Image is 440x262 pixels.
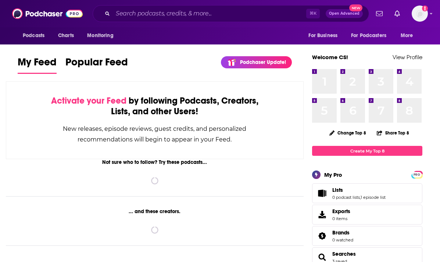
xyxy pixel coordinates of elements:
div: by following Podcasts, Creators, Lists, and other Users! [43,96,266,117]
span: Exports [315,209,329,220]
div: ... and these creators. [6,208,304,215]
button: open menu [18,29,54,43]
span: Exports [332,208,350,215]
button: open menu [303,29,347,43]
button: Share Top 8 [376,126,409,140]
button: open menu [346,29,397,43]
span: Brands [332,229,350,236]
span: Monitoring [87,30,113,41]
svg: Add a profile image [422,6,428,11]
span: Activate your Feed [51,95,126,106]
input: Search podcasts, credits, & more... [113,8,306,19]
span: Brands [312,226,422,246]
a: Charts [53,29,78,43]
a: 0 watched [332,237,353,243]
div: New releases, episode reviews, guest credits, and personalized recommendations will begin to appe... [43,123,266,145]
span: Podcasts [23,30,44,41]
a: 0 podcast lists [332,195,360,200]
span: Charts [58,30,74,41]
span: For Business [308,30,337,41]
button: Open AdvancedNew [326,9,363,18]
div: My Pro [324,171,342,178]
a: Show notifications dropdown [391,7,403,20]
button: open menu [396,29,422,43]
span: PRO [412,172,421,177]
a: Brands [315,231,329,241]
span: Logged in as collectedstrategies [412,6,428,22]
span: More [401,30,413,41]
span: ⌘ K [306,9,320,18]
span: My Feed [18,56,57,73]
a: Lists [315,188,329,198]
a: Create My Top 8 [312,146,422,156]
button: Change Top 8 [325,128,371,137]
button: open menu [82,29,123,43]
a: View Profile [393,54,422,61]
a: 1 episode list [361,195,386,200]
span: 0 items [332,216,350,221]
span: New [349,4,362,11]
a: Show notifications dropdown [373,7,386,20]
span: Lists [312,183,422,203]
div: Not sure who to follow? Try these podcasts... [6,159,304,165]
a: Brands [332,229,353,236]
span: Open Advanced [329,12,359,15]
a: Searches [332,251,356,257]
a: Popular Feed [65,56,128,74]
span: , [360,195,361,200]
a: My Feed [18,56,57,74]
span: Popular Feed [65,56,128,73]
span: Lists [332,187,343,193]
img: Podchaser - Follow, Share and Rate Podcasts [12,7,83,21]
span: For Podcasters [351,30,386,41]
div: Search podcasts, credits, & more... [93,5,369,22]
img: User Profile [412,6,428,22]
a: Welcome CS! [312,54,348,61]
p: Podchaser Update! [240,59,286,65]
button: Show profile menu [412,6,428,22]
a: Exports [312,205,422,225]
a: PRO [412,172,421,177]
a: Lists [332,187,386,193]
